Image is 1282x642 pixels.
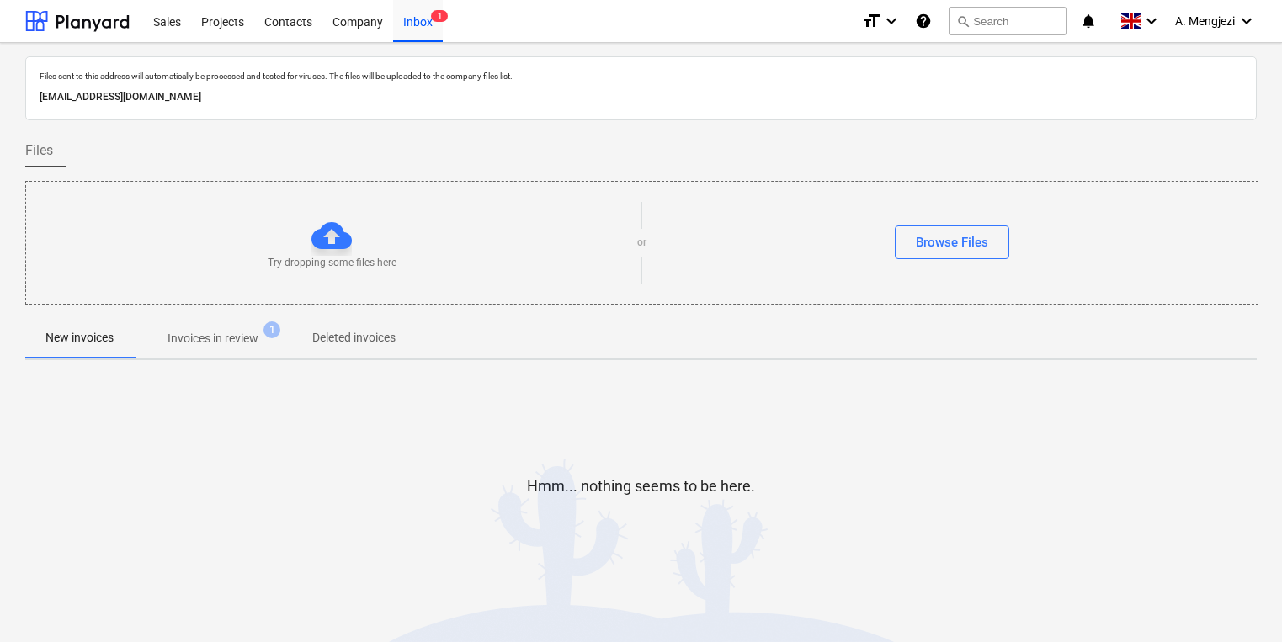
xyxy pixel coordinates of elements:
p: Files sent to this address will automatically be processed and tested for viruses. The files will... [40,71,1242,82]
p: Hmm... nothing seems to be here. [527,476,755,496]
i: keyboard_arrow_down [1237,11,1257,31]
i: notifications [1080,11,1097,31]
span: 1 [431,10,448,22]
iframe: Chat Widget [1198,561,1282,642]
i: keyboard_arrow_down [881,11,902,31]
button: Search [949,7,1067,35]
span: A. Mengjezi [1175,14,1235,28]
p: Try dropping some files here [268,256,396,270]
span: Files [25,141,53,161]
button: Browse Files [895,225,1009,259]
div: Browse Files [916,231,988,253]
p: Deleted invoices [312,329,396,347]
p: Invoices in review [168,330,258,348]
i: format_size [861,11,881,31]
i: keyboard_arrow_down [1141,11,1162,31]
i: Knowledge base [915,11,932,31]
p: or [637,236,646,250]
p: New invoices [45,329,114,347]
div: Try dropping some files hereorBrowse Files [25,181,1258,305]
span: 1 [263,321,280,338]
p: [EMAIL_ADDRESS][DOMAIN_NAME] [40,88,1242,106]
span: search [956,14,970,28]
